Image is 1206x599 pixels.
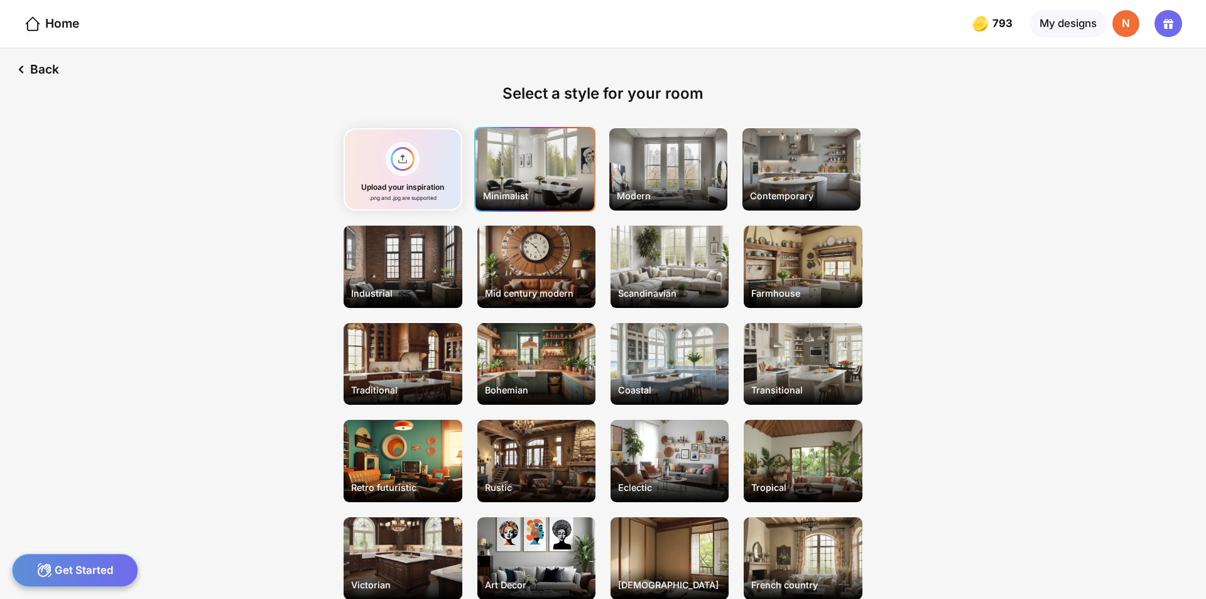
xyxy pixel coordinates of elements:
div: [DEMOGRAPHIC_DATA] [612,573,727,596]
div: Modern [611,184,726,207]
div: Traditional [345,379,461,402]
div: Contemporary [744,184,859,207]
div: Minimalist [477,184,593,207]
div: Tropical [746,476,861,499]
div: Scandinavian [612,282,727,304]
div: Rustic [479,476,594,499]
div: Art Decor [479,573,594,596]
div: My designs [1030,10,1107,37]
div: Retro futuristic [345,476,461,499]
div: Select a style for your room [503,84,703,102]
div: Transitional [746,379,861,402]
span: 793 [992,18,1015,30]
div: Farmhouse [746,282,861,304]
div: N [1112,10,1139,37]
div: Industrial [345,282,461,304]
div: Mid century modern [479,282,594,304]
div: Get Started [12,554,138,587]
div: Victorian [345,573,461,596]
div: Home [24,15,79,33]
div: Coastal [612,379,727,402]
div: Bohemian [479,379,594,402]
div: Eclectic [612,476,727,499]
div: French country [746,573,861,596]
